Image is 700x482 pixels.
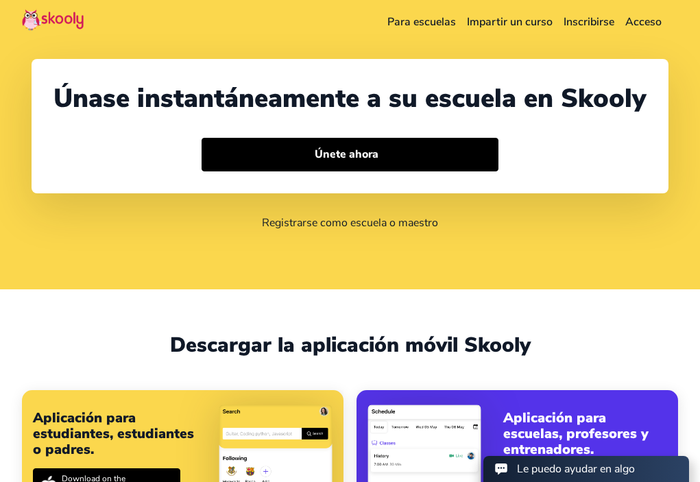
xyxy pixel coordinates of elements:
div: Aplicación para estudiantes, estudiantes o padres. [33,410,197,457]
button: Únete ahora [202,138,498,172]
div: Únase instantáneamente a su escuela en Skooly [53,81,647,116]
div: Descargar la aplicación móvil Skooly [22,333,678,357]
a: Acceso [620,11,667,33]
img: Skooly [22,9,84,31]
a: Inscribirse [558,11,620,33]
a: Impartir un curso [461,11,558,33]
a: Para escuelas [382,11,461,33]
a: Registrarse como escuela o maestro [262,215,438,230]
div: Aplicación para escuelas, profesores y entrenadores. [503,410,667,457]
